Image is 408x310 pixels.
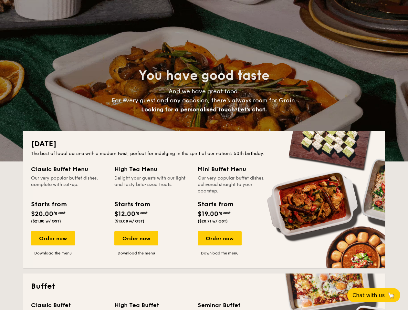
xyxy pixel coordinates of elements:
[198,231,242,245] div: Order now
[218,211,231,215] span: /guest
[237,106,267,113] span: Let's chat.
[352,292,385,298] span: Chat with us
[31,281,377,292] h2: Buffet
[31,301,107,310] div: Classic Buffet
[114,200,150,209] div: Starts from
[114,301,190,310] div: High Tea Buffet
[31,251,75,256] a: Download the menu
[112,88,297,113] span: And we have great food. For every guest and any occasion, there’s always room for Grain.
[387,292,395,299] span: 🦙
[135,211,148,215] span: /guest
[198,219,228,223] span: ($20.71 w/ GST)
[31,150,377,157] div: The best of local cuisine with a modern twist, perfect for indulging in the spirit of our nation’...
[114,165,190,174] div: High Tea Menu
[114,251,158,256] a: Download the menu
[198,165,273,174] div: Mini Buffet Menu
[198,301,273,310] div: Seminar Buffet
[114,210,135,218] span: $12.00
[31,219,61,223] span: ($21.80 w/ GST)
[31,210,53,218] span: $20.00
[114,219,144,223] span: ($13.08 w/ GST)
[53,211,66,215] span: /guest
[31,200,66,209] div: Starts from
[31,175,107,194] div: Our very popular buffet dishes, complete with set-up.
[31,165,107,174] div: Classic Buffet Menu
[347,288,400,302] button: Chat with us🦙
[198,210,218,218] span: $19.00
[141,106,237,113] span: Looking for a personalised touch?
[198,175,273,194] div: Our very popular buffet dishes, delivered straight to your doorstep.
[31,231,75,245] div: Order now
[198,251,242,256] a: Download the menu
[114,231,158,245] div: Order now
[139,68,269,83] span: You have good taste
[31,139,377,149] h2: [DATE]
[114,175,190,194] div: Delight your guests with our light and tasty bite-sized treats.
[198,200,233,209] div: Starts from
